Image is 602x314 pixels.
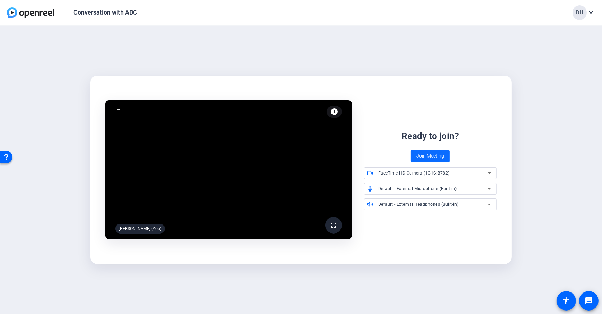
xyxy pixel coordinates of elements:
mat-icon: fullscreen [329,221,338,229]
div: Conversation with ABC [73,8,137,17]
mat-icon: info [330,108,338,116]
mat-icon: accessibility [562,297,570,305]
img: OpenReel logo [7,7,54,18]
div: DH [573,5,587,20]
div: Ready to join? [401,129,459,143]
mat-icon: expand_more [587,8,595,17]
span: FaceTime HD Camera (1C1C:B782) [378,171,450,176]
div: [PERSON_NAME] (You) [115,224,165,234]
mat-icon: message [585,297,593,305]
span: Default - External Headphones (Built-in) [378,202,459,207]
button: Join Meeting [411,150,450,162]
span: Default - External Microphone (Built-in) [378,186,457,191]
span: Join Meeting [416,152,444,160]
